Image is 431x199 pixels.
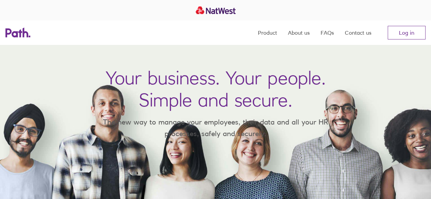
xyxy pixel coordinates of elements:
a: Product [258,20,277,45]
p: The new way to manage your employees, their data and all your HR processes, safely and securely. [93,116,338,139]
a: Contact us [345,20,371,45]
a: Log in [388,26,426,39]
h1: Your business. Your people. Simple and secure. [106,67,326,111]
a: About us [288,20,310,45]
a: FAQs [321,20,334,45]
